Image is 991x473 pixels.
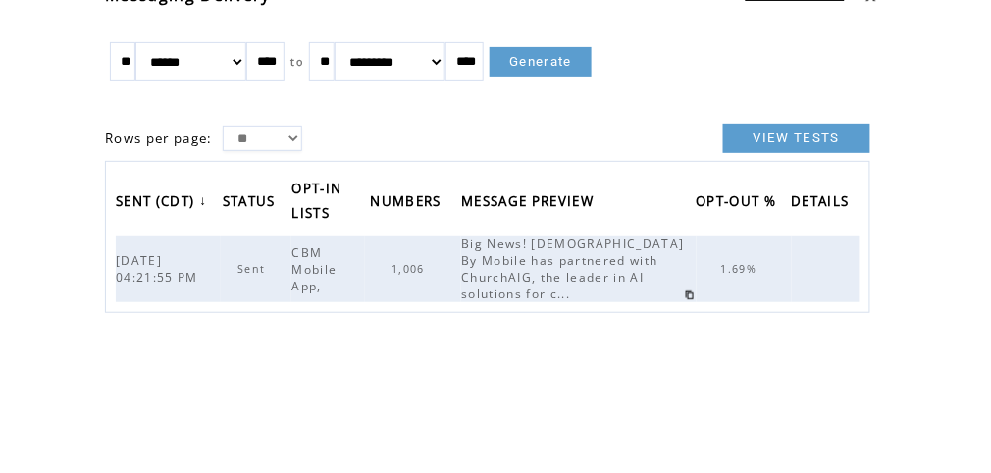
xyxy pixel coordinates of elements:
span: MESSAGE PREVIEW [461,187,599,220]
span: 1,006 [391,262,430,276]
span: NUMBERS [371,187,446,220]
a: OPT-OUT % [697,186,787,219]
a: STATUS [223,186,286,219]
span: Rows per page: [105,130,213,147]
a: MESSAGE PREVIEW [461,186,603,219]
span: DETAILS [792,187,855,220]
span: Big News! [DEMOGRAPHIC_DATA] By Mobile has partnered with ChurchAIG, the leader in AI solutions f... [461,236,684,302]
span: 1.69% [721,262,762,276]
span: OPT-IN LISTS [291,175,341,232]
span: to [290,55,303,69]
span: CBM Mobile App, [291,244,337,294]
span: [DATE] 04:21:55 PM [116,252,203,286]
a: VIEW TESTS [723,124,870,153]
span: SENT (CDT) [116,187,199,220]
span: STATUS [223,187,281,220]
span: Sent [237,262,270,276]
a: NUMBERS [371,186,451,219]
a: Generate [490,47,592,77]
span: OPT-OUT % [697,187,782,220]
a: SENT (CDT)↓ [116,186,212,219]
